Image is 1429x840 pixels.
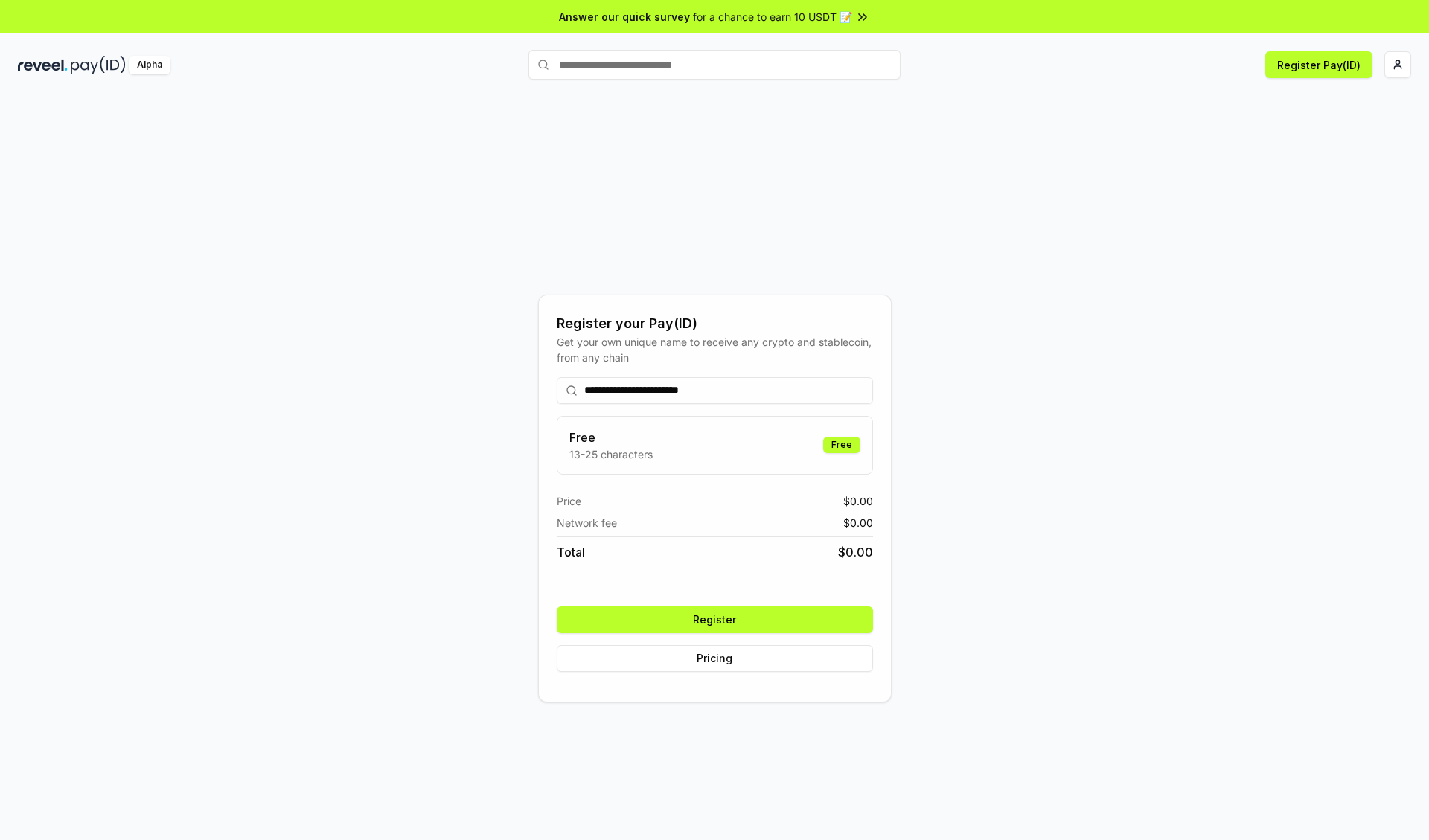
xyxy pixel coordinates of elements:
[129,56,170,74] div: Alpha
[557,493,581,509] span: Price
[569,429,653,446] h3: Free
[557,334,873,365] div: Get your own unique name to receive any crypto and stablecoin, from any chain
[569,446,653,462] p: 13-25 characters
[18,56,68,74] img: reveel_dark
[843,515,873,530] span: $ 0.00
[557,543,585,561] span: Total
[559,9,690,25] span: Answer our quick survey
[693,9,852,25] span: for a chance to earn 10 USDT 📝
[823,437,860,453] div: Free
[71,56,126,74] img: pay_id
[557,645,873,672] button: Pricing
[557,515,617,530] span: Network fee
[557,606,873,633] button: Register
[843,493,873,509] span: $ 0.00
[838,543,873,561] span: $ 0.00
[557,313,873,334] div: Register your Pay(ID)
[1265,51,1372,78] button: Register Pay(ID)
